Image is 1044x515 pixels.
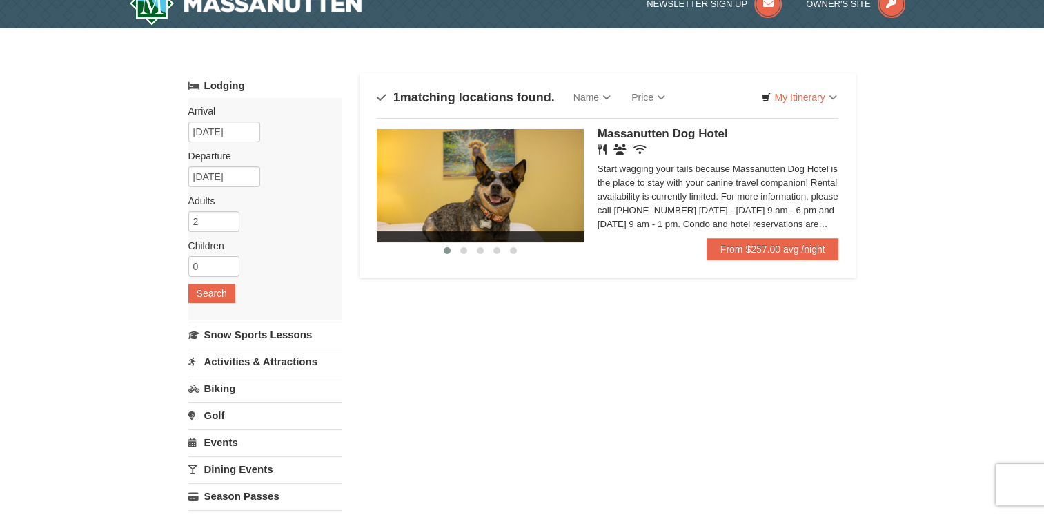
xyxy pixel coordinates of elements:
[598,162,839,231] div: Start wagging your tails because Massanutten Dog Hotel is the place to stay with your canine trav...
[188,149,332,163] label: Departure
[188,322,342,347] a: Snow Sports Lessons
[188,239,332,253] label: Children
[188,349,342,374] a: Activities & Attractions
[707,238,839,260] a: From $257.00 avg /night
[188,429,342,455] a: Events
[613,144,627,155] i: Banquet Facilities
[598,144,607,155] i: Restaurant
[188,73,342,98] a: Lodging
[621,84,676,111] a: Price
[188,194,332,208] label: Adults
[188,376,342,401] a: Biking
[393,90,400,104] span: 1
[633,144,647,155] i: Wireless Internet (free)
[188,402,342,428] a: Golf
[598,127,728,140] span: Massanutten Dog Hotel
[188,483,342,509] a: Season Passes
[188,284,235,303] button: Search
[377,90,555,104] h4: matching locations found.
[752,87,845,108] a: My Itinerary
[563,84,621,111] a: Name
[188,104,332,118] label: Arrival
[188,456,342,482] a: Dining Events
